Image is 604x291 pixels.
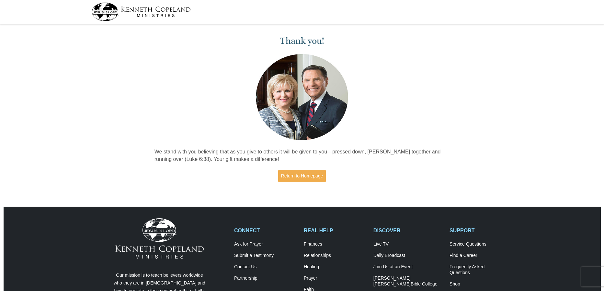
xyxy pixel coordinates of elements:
[234,227,297,234] h2: CONNECT
[278,170,326,182] a: Return to Homepage
[154,36,450,46] h1: Thank you!
[450,241,512,247] a: Service Questions
[234,264,297,270] a: Contact Us
[411,281,438,286] span: Bible College
[234,241,297,247] a: Ask for Prayer
[92,3,191,21] img: kcm-header-logo.svg
[450,281,512,287] a: Shop
[115,218,204,259] img: Kenneth Copeland Ministries
[373,227,443,234] h2: DISCOVER
[373,275,443,287] a: [PERSON_NAME] [PERSON_NAME]Bible College
[304,253,367,259] a: Relationships
[450,253,512,259] a: Find a Career
[450,264,512,276] a: Frequently AskedQuestions
[234,253,297,259] a: Submit a Testimony
[373,253,443,259] a: Daily Broadcast
[234,275,297,281] a: Partnership
[373,241,443,247] a: Live TV
[304,227,367,234] h2: REAL HELP
[373,264,443,270] a: Join Us at an Event
[450,227,512,234] h2: SUPPORT
[254,53,350,142] img: Kenneth and Gloria
[154,148,450,163] p: We stand with you believing that as you give to others it will be given to you—pressed down, [PER...
[304,264,367,270] a: Healing
[304,275,367,281] a: Prayer
[304,241,367,247] a: Finances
